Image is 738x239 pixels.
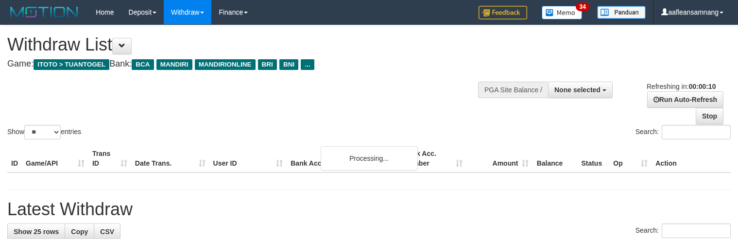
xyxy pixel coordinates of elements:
span: CSV [100,228,114,236]
span: None selected [554,86,601,94]
span: Copy [71,228,88,236]
h1: Withdraw List [7,35,482,54]
label: Search: [635,125,731,139]
th: Trans ID [88,145,131,172]
label: Search: [635,223,731,238]
h1: Latest Withdraw [7,200,731,219]
th: Date Trans. [131,145,209,172]
a: Run Auto-Refresh [647,91,723,108]
select: Showentries [24,125,61,139]
img: Feedback.jpg [479,6,527,19]
img: panduan.png [597,6,646,19]
a: Stop [696,108,723,124]
span: Show 25 rows [14,228,59,236]
th: Status [577,145,609,172]
th: Op [609,145,652,172]
input: Search: [662,223,731,238]
th: Action [652,145,731,172]
input: Search: [662,125,731,139]
span: BCA [132,59,154,70]
th: Balance [532,145,577,172]
th: Game/API [22,145,88,172]
h4: Game: Bank: [7,59,482,69]
span: BNI [279,59,298,70]
span: MANDIRIONLINE [195,59,256,70]
span: BRI [258,59,277,70]
th: Bank Acc. Name [287,145,399,172]
strong: 00:00:10 [688,83,716,90]
span: Refreshing in: [647,83,716,90]
div: PGA Site Balance / [478,82,548,98]
th: ID [7,145,22,172]
img: MOTION_logo.png [7,5,81,19]
div: Processing... [321,146,418,171]
th: Amount [466,145,533,172]
th: Bank Acc. Number [400,145,466,172]
span: ITOTO > TUANTOGEL [34,59,109,70]
button: None selected [548,82,613,98]
span: ... [301,59,314,70]
span: 34 [576,2,589,11]
img: Button%20Memo.svg [542,6,583,19]
span: MANDIRI [156,59,192,70]
th: User ID [209,145,287,172]
label: Show entries [7,125,81,139]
